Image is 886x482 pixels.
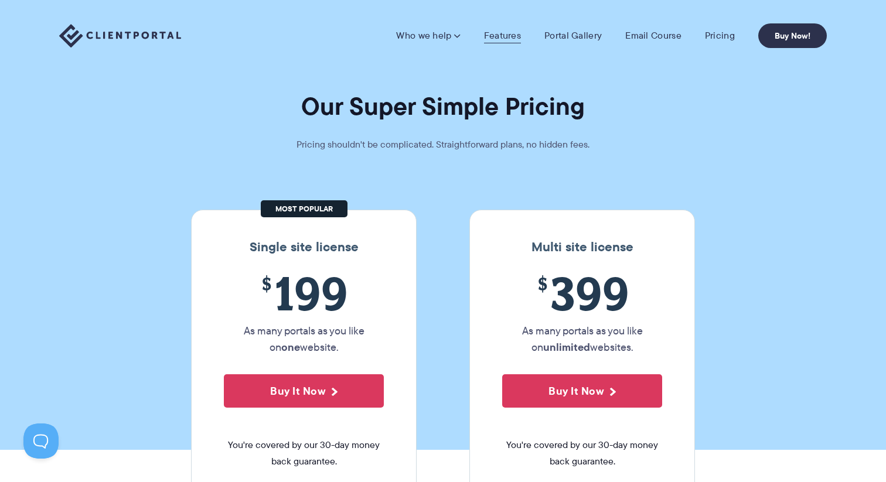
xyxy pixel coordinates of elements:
[705,30,735,42] a: Pricing
[544,30,602,42] a: Portal Gallery
[23,423,59,459] iframe: Toggle Customer Support
[502,266,662,320] span: 399
[224,323,384,355] p: As many portals as you like on website.
[502,437,662,470] span: You're covered by our 30-day money back guarantee.
[502,374,662,408] button: Buy It Now
[484,30,521,42] a: Features
[758,23,827,48] a: Buy Now!
[224,266,384,320] span: 199
[224,374,384,408] button: Buy It Now
[625,30,681,42] a: Email Course
[281,339,300,355] strong: one
[396,30,460,42] a: Who we help
[203,240,404,255] h3: Single site license
[543,339,590,355] strong: unlimited
[224,437,384,470] span: You're covered by our 30-day money back guarantee.
[502,323,662,355] p: As many portals as you like on websites.
[482,240,683,255] h3: Multi site license
[267,136,619,153] p: Pricing shouldn't be complicated. Straightforward plans, no hidden fees.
